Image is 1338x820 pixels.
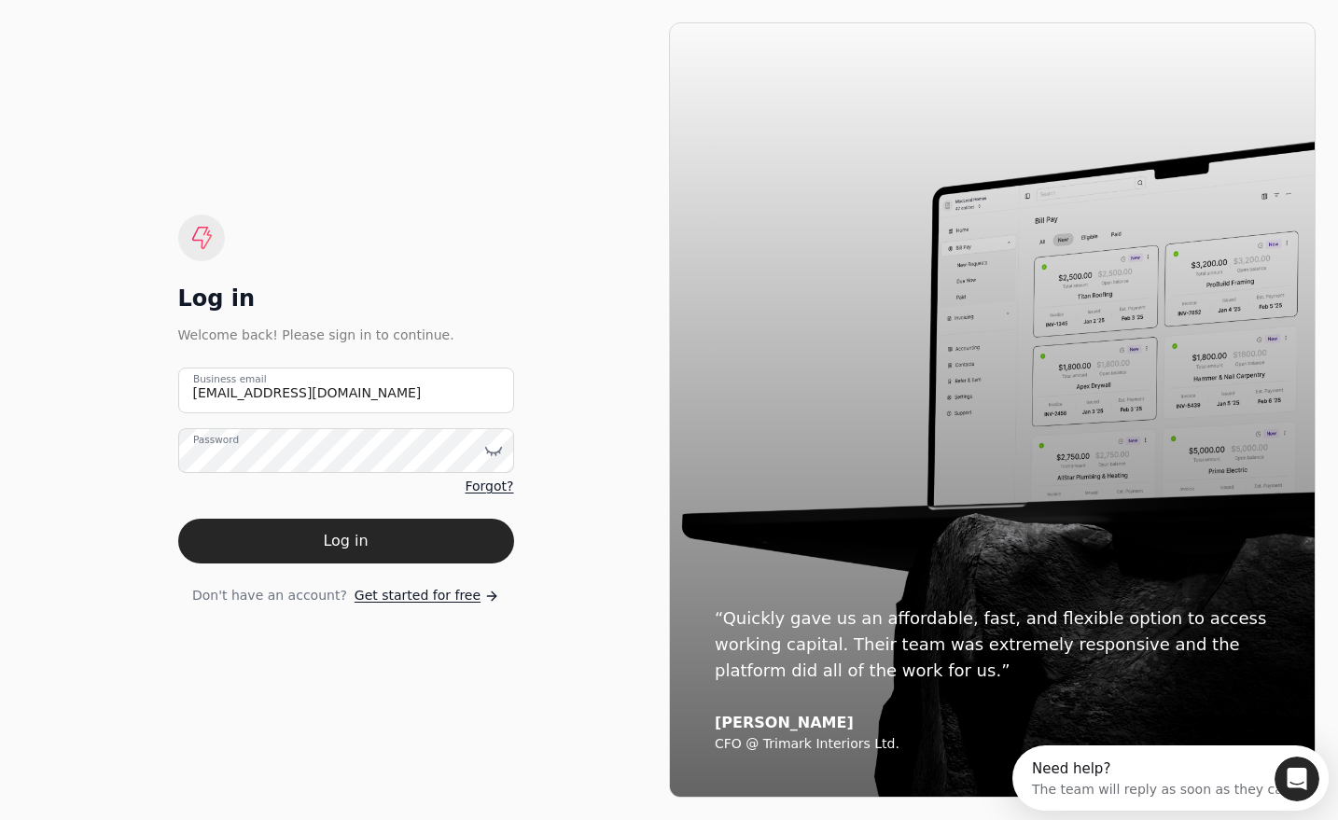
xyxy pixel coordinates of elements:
[20,31,279,50] div: The team will reply as soon as they can
[715,736,1270,753] div: CFO @ Trimark Interiors Ltd.
[465,477,513,496] a: Forgot?
[192,586,347,605] span: Don't have an account?
[715,605,1270,684] div: “Quickly gave us an affordable, fast, and flexible option to access working capital. Their team w...
[178,325,514,345] div: Welcome back! Please sign in to continue.
[193,371,267,386] label: Business email
[355,586,499,605] a: Get started for free
[193,432,239,447] label: Password
[178,519,514,563] button: Log in
[20,16,279,31] div: Need help?
[7,7,334,59] div: Open Intercom Messenger
[178,284,514,313] div: Log in
[1012,745,1329,811] iframe: Intercom live chat discovery launcher
[1275,757,1319,801] iframe: Intercom live chat
[715,714,1270,732] div: [PERSON_NAME]
[355,586,481,605] span: Get started for free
